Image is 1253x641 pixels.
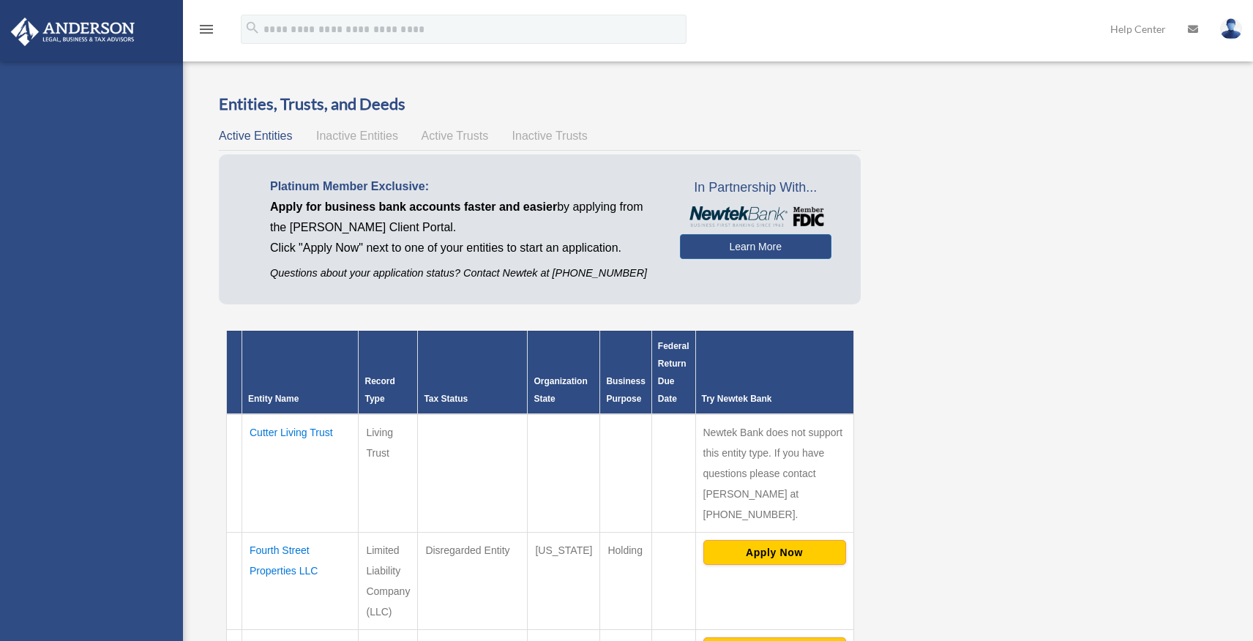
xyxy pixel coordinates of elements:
[359,331,418,414] th: Record Type
[359,414,418,533] td: Living Trust
[600,532,651,629] td: Holding
[418,331,528,414] th: Tax Status
[242,331,359,414] th: Entity Name
[198,20,215,38] i: menu
[600,331,651,414] th: Business Purpose
[219,93,861,116] h3: Entities, Trusts, and Deeds
[695,414,853,533] td: Newtek Bank does not support this entity type. If you have questions please contact [PERSON_NAME]...
[680,176,831,200] span: In Partnership With...
[512,130,588,142] span: Inactive Trusts
[703,540,846,565] button: Apply Now
[242,414,359,533] td: Cutter Living Trust
[270,176,658,197] p: Platinum Member Exclusive:
[219,130,292,142] span: Active Entities
[528,331,600,414] th: Organization State
[242,532,359,629] td: Fourth Street Properties LLC
[270,200,557,213] span: Apply for business bank accounts faster and easier
[687,206,824,226] img: NewtekBankLogoSM.png
[651,331,695,414] th: Federal Return Due Date
[680,234,831,259] a: Learn More
[702,390,848,408] div: Try Newtek Bank
[418,532,528,629] td: Disregarded Entity
[270,238,658,258] p: Click "Apply Now" next to one of your entities to start an application.
[244,20,261,36] i: search
[7,18,139,46] img: Anderson Advisors Platinum Portal
[316,130,398,142] span: Inactive Entities
[1220,18,1242,40] img: User Pic
[270,197,658,238] p: by applying from the [PERSON_NAME] Client Portal.
[422,130,489,142] span: Active Trusts
[198,26,215,38] a: menu
[359,532,418,629] td: Limited Liability Company (LLC)
[528,532,600,629] td: [US_STATE]
[270,264,658,282] p: Questions about your application status? Contact Newtek at [PHONE_NUMBER]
